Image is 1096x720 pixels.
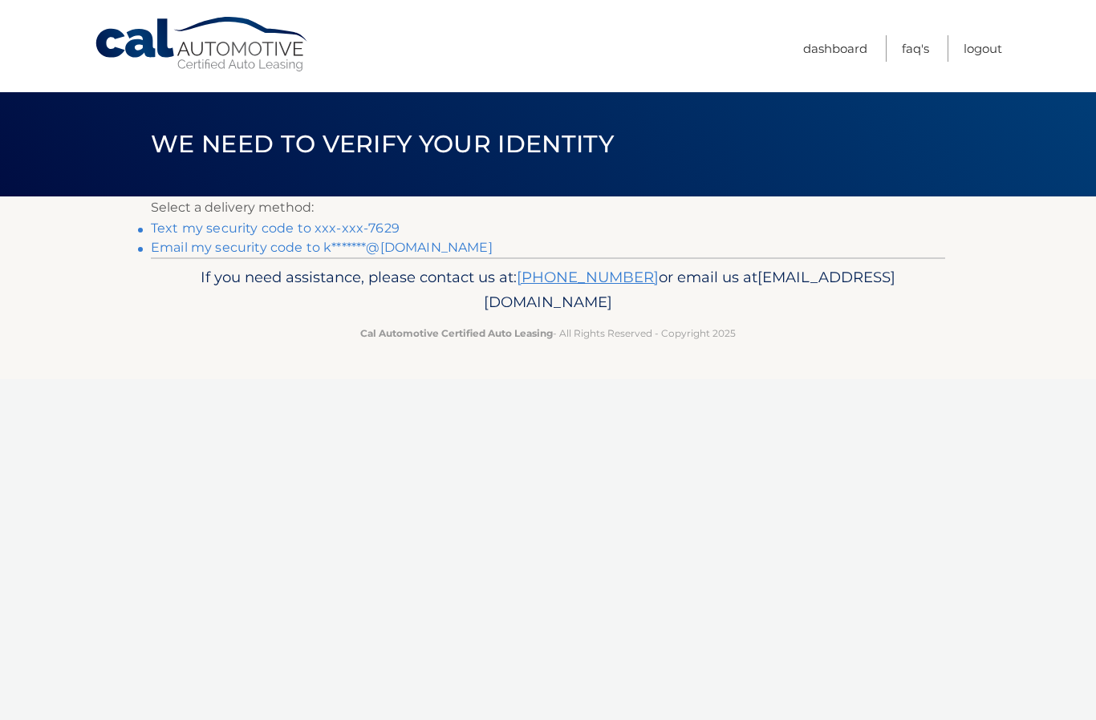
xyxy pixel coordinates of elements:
[803,35,867,62] a: Dashboard
[902,35,929,62] a: FAQ's
[151,220,400,236] a: Text my security code to xxx-xxx-7629
[161,265,935,316] p: If you need assistance, please contact us at: or email us at
[151,129,614,159] span: We need to verify your identity
[94,16,311,73] a: Cal Automotive
[161,325,935,342] p: - All Rights Reserved - Copyright 2025
[517,268,659,286] a: [PHONE_NUMBER]
[151,240,493,255] a: Email my security code to k*******@[DOMAIN_NAME]
[360,327,553,339] strong: Cal Automotive Certified Auto Leasing
[964,35,1002,62] a: Logout
[151,196,945,219] p: Select a delivery method:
